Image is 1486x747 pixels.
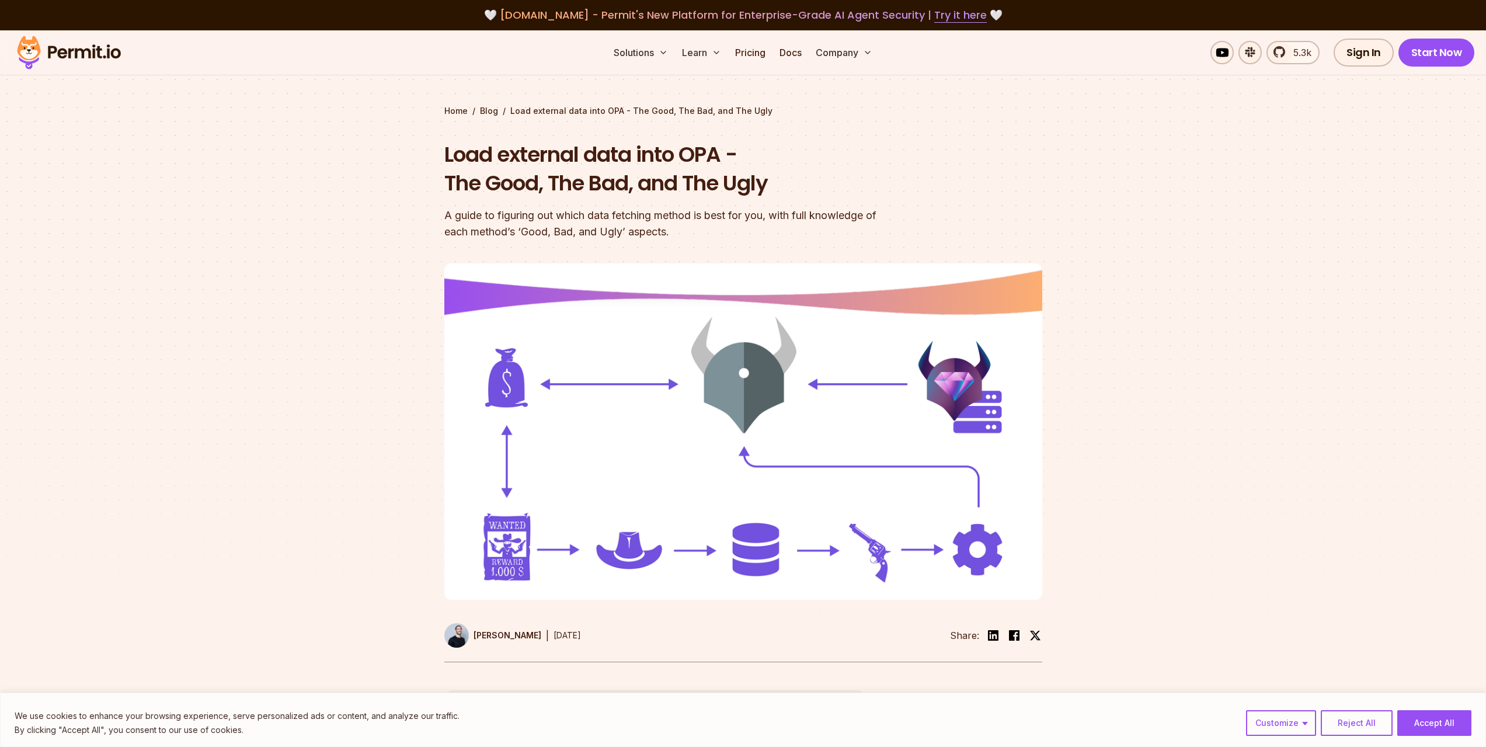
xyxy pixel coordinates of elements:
[444,105,468,117] a: Home
[811,41,877,64] button: Company
[480,105,498,117] a: Blog
[1246,710,1316,736] button: Customize
[1397,710,1471,736] button: Accept All
[1286,46,1311,60] span: 5.3k
[444,105,1042,117] div: / /
[444,623,541,648] a: [PERSON_NAME]
[1334,39,1394,67] a: Sign In
[1266,41,1320,64] a: 5.3k
[444,140,893,198] h1: Load external data into OPA - The Good, The Bad, and The Ugly
[474,630,541,641] p: [PERSON_NAME]
[730,41,770,64] a: Pricing
[677,41,726,64] button: Learn
[500,8,987,22] span: [DOMAIN_NAME] - Permit's New Platform for Enterprise-Grade AI Agent Security |
[15,723,460,737] p: By clicking "Accept All", you consent to our use of cookies.
[444,690,866,730] button: Table of Contents
[444,623,469,648] img: Oded Ben David
[28,7,1458,23] div: 🤍 🤍
[15,709,460,723] p: We use cookies to enhance your browsing experience, serve personalized ads or content, and analyz...
[775,41,806,64] a: Docs
[1398,39,1475,67] a: Start Now
[1029,630,1041,641] img: twitter
[950,628,979,642] li: Share:
[885,690,1042,705] h2: Related Tags
[1007,628,1021,642] img: facebook
[554,630,581,640] time: [DATE]
[12,33,126,72] img: Permit logo
[986,628,1000,642] img: linkedin
[444,207,893,240] div: A guide to figuring out which data fetching method is best for you, with full knowledge of each m...
[934,8,987,23] a: Try it here
[1321,710,1393,736] button: Reject All
[444,263,1042,600] img: Load external data into OPA - The Good, The Bad, and The Ugly
[609,41,673,64] button: Solutions
[546,628,549,642] div: |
